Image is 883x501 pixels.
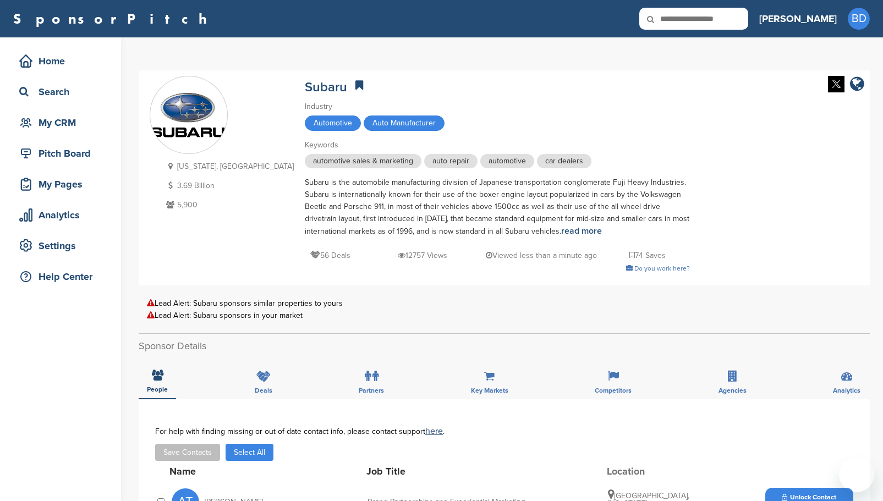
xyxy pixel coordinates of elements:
[719,387,747,394] span: Agencies
[17,267,110,287] div: Help Center
[163,198,294,212] p: 5,900
[11,110,110,135] a: My CRM
[759,11,837,26] h3: [PERSON_NAME]
[147,311,862,320] div: Lead Alert: Subaru sponsors in your market
[305,79,347,95] a: Subaru
[17,82,110,102] div: Search
[305,154,421,168] span: automotive sales & marketing
[364,115,445,131] span: Auto Manufacturer
[305,115,361,131] span: Automotive
[305,101,690,113] div: Industry
[11,141,110,166] a: Pitch Board
[359,387,384,394] span: Partners
[759,7,837,31] a: [PERSON_NAME]
[11,233,110,258] a: Settings
[839,457,874,492] iframe: Button to launch messaging window
[486,249,597,262] p: Viewed less than a minute ago
[11,48,110,74] a: Home
[155,427,853,436] div: For help with finding missing or out-of-date contact info, please contact support .
[629,249,666,262] p: 74 Saves
[169,466,290,476] div: Name
[310,249,350,262] p: 56 Deals
[139,339,870,354] h2: Sponsor Details
[17,174,110,194] div: My Pages
[11,172,110,197] a: My Pages
[366,466,531,476] div: Job Title
[848,8,870,30] span: BD
[850,76,864,94] a: company link
[155,444,220,461] button: Save Contacts
[480,154,534,168] span: automotive
[537,154,591,168] span: car dealers
[305,177,690,238] div: Subaru is the automobile manufacturing division of Japanese transportation conglomerate Fuji Heav...
[607,466,689,476] div: Location
[163,159,294,173] p: [US_STATE], [GEOGRAPHIC_DATA]
[561,225,602,236] a: read more
[398,249,447,262] p: 12757 Views
[17,236,110,256] div: Settings
[11,79,110,104] a: Search
[17,205,110,225] div: Analytics
[626,265,690,272] a: Do you work here?
[595,387,632,394] span: Competitors
[833,387,860,394] span: Analytics
[226,444,273,461] button: Select All
[147,299,862,307] div: Lead Alert: Subaru sponsors similar properties to yours
[147,386,168,393] span: People
[163,179,294,192] p: 3.69 Billion
[782,493,836,501] span: Unlock Contact
[17,51,110,71] div: Home
[11,264,110,289] a: Help Center
[255,387,272,394] span: Deals
[11,202,110,228] a: Analytics
[150,93,227,138] img: Sponsorpitch & Subaru
[17,144,110,163] div: Pitch Board
[425,426,443,437] a: here
[471,387,508,394] span: Key Markets
[305,139,690,151] div: Keywords
[17,113,110,133] div: My CRM
[634,265,690,272] span: Do you work here?
[424,154,478,168] span: auto repair
[13,12,214,26] a: SponsorPitch
[828,76,844,92] img: Twitter white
